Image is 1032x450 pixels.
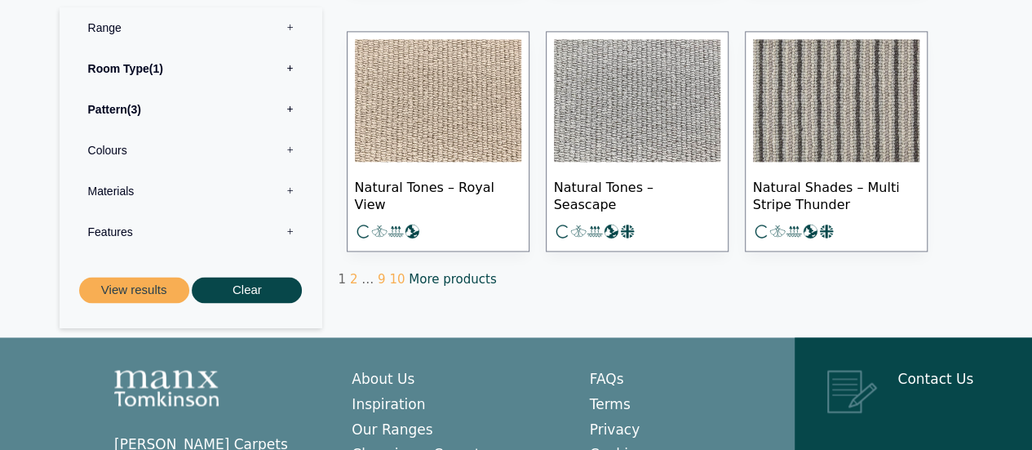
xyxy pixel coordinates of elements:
[72,89,310,130] label: Pattern
[339,272,347,287] span: Page 1
[378,272,386,287] a: Page 9
[554,39,720,162] img: Natural Tones Seascape
[347,31,529,252] a: Natural Tones - Royal View Natural Tones – Royal View
[72,212,310,252] label: Features
[114,370,219,406] img: Manx Tomkinson Logo
[361,272,374,287] span: …
[72,130,310,171] label: Colours
[590,371,624,387] a: FAQs
[753,39,919,162] img: Natural Shades - Multi Stripe Thunder
[72,171,310,212] label: Materials
[753,166,919,223] span: Natural Shades – Multi Stripe Thunder
[352,395,425,412] a: Inspiration
[72,48,310,89] label: Room Type
[389,272,405,287] a: Page 10
[149,62,163,75] span: 1
[72,7,310,48] label: Range
[79,277,189,304] button: View results
[355,166,521,223] span: Natural Tones – Royal View
[192,277,302,304] button: Clear
[127,103,141,116] span: 3
[355,39,521,162] img: Natural Tones - Royal View
[350,272,358,287] a: Page 2
[352,421,432,437] a: Our Ranges
[554,166,720,223] span: Natural Tones – Seascape
[590,421,640,437] a: Privacy
[745,31,928,252] a: Natural Shades - Multi Stripe Thunder Natural Shades – Multi Stripe Thunder
[590,395,631,412] a: Terms
[352,371,414,387] a: About Us
[546,31,729,252] a: Natural Tones Seascape Natural Tones – Seascape
[897,371,973,387] a: Contact Us
[409,272,496,287] a: More products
